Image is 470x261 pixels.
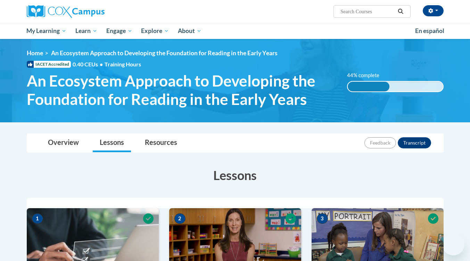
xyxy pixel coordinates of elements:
[27,5,159,18] a: Cox Campus
[75,27,97,35] span: Learn
[423,5,444,16] button: Account Settings
[174,213,185,224] span: 2
[364,137,396,148] button: Feedback
[16,23,454,39] div: Main menu
[398,137,431,148] button: Transcript
[102,23,137,39] a: Engage
[105,61,141,67] span: Training Hours
[395,7,406,16] button: Search
[27,61,71,68] span: IACET Accredited
[347,72,387,79] label: 44% complete
[178,27,201,35] span: About
[100,61,103,67] span: •
[137,23,173,39] a: Explore
[27,72,337,108] span: An Ecosystem Approach to Developing the Foundation for Reading in the Early Years
[26,27,66,35] span: My Learning
[141,27,169,35] span: Explore
[93,134,131,152] a: Lessons
[348,82,389,91] div: 44% complete
[27,5,105,18] img: Cox Campus
[27,49,43,57] a: Home
[106,27,132,35] span: Engage
[317,213,328,224] span: 3
[22,23,71,39] a: My Learning
[73,60,105,68] span: 0.40 CEUs
[51,49,278,57] span: An Ecosystem Approach to Developing the Foundation for Reading in the Early Years
[442,233,464,255] iframe: Button to launch messaging window
[138,134,184,152] a: Resources
[27,166,444,184] h3: Lessons
[415,27,444,34] span: En español
[32,213,43,224] span: 1
[411,24,449,38] a: En español
[41,134,86,152] a: Overview
[71,23,102,39] a: Learn
[340,7,395,16] input: Search Courses
[173,23,206,39] a: About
